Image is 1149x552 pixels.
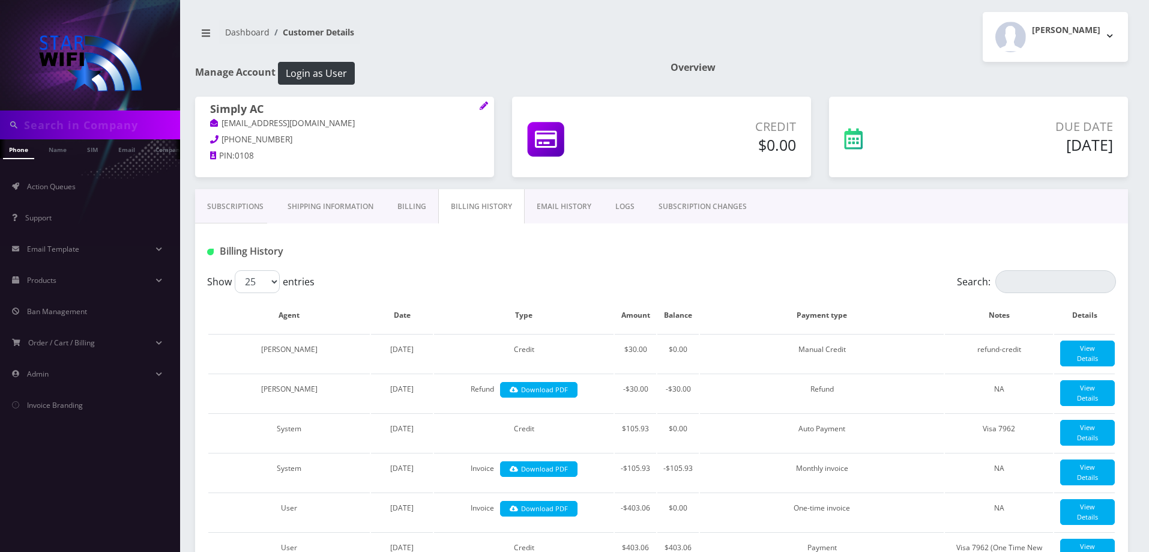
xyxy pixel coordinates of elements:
[434,374,614,412] td: Refund
[210,103,479,117] h1: Simply AC
[27,306,87,317] span: Ban Management
[615,453,656,491] td: -$105.93
[657,334,699,372] td: $0.00
[945,374,1053,412] td: NA
[615,298,656,333] th: Amount
[36,32,144,93] img: StarWiFi
[208,298,370,333] th: Agent
[700,413,944,452] td: Auto Payment
[700,298,944,333] th: Payment type
[939,118,1113,136] p: Due Date
[700,453,944,491] td: Monthly invoice
[1060,341,1115,366] a: View Details
[647,136,796,154] h5: $0.00
[371,298,433,333] th: Date
[385,189,438,224] a: Billing
[208,493,370,531] td: User
[657,493,699,531] td: $0.00
[657,453,699,491] td: -$105.93
[657,298,699,333] th: Balance
[438,189,525,224] a: Billing History
[525,189,603,224] a: EMAIL HISTORY
[390,503,414,513] span: [DATE]
[390,463,414,473] span: [DATE]
[615,493,656,531] td: -$403.06
[603,189,647,224] a: LOGS
[671,62,1128,73] h1: Overview
[208,334,370,372] td: [PERSON_NAME]
[208,413,370,452] td: System
[647,189,759,224] a: SUBSCRIPTION CHANGES
[615,413,656,452] td: $105.93
[28,338,95,348] span: Order / Cart / Billing
[957,270,1116,293] label: Search:
[27,369,49,379] span: Admin
[222,134,292,145] span: [PHONE_NUMBER]
[25,213,52,223] span: Support
[112,139,141,158] a: Email
[945,334,1053,372] td: refund-credit
[1060,420,1115,446] a: View Details
[390,423,414,434] span: [DATE]
[500,461,578,478] a: Download PDF
[983,12,1128,62] button: [PERSON_NAME]
[1054,298,1115,333] th: Details
[195,20,653,54] nav: breadcrumb
[615,334,656,372] td: $30.00
[195,62,653,85] h1: Manage Account
[390,344,414,354] span: [DATE]
[207,246,498,257] h1: Billing History
[945,298,1053,333] th: Notes
[276,65,355,79] a: Login as User
[3,139,34,159] a: Phone
[27,181,76,192] span: Action Queues
[390,384,414,394] span: [DATE]
[235,270,280,293] select: Showentries
[995,270,1116,293] input: Search:
[81,139,104,158] a: SIM
[27,400,83,410] span: Invoice Branding
[195,189,276,224] a: Subscriptions
[1060,499,1115,525] a: View Details
[278,62,355,85] button: Login as User
[700,374,944,412] td: Refund
[43,139,73,158] a: Name
[210,150,235,162] a: PIN:
[235,150,254,161] span: 0108
[500,382,578,398] a: Download PDF
[27,275,56,285] span: Products
[1032,25,1100,35] h2: [PERSON_NAME]
[945,453,1053,491] td: NA
[657,413,699,452] td: $0.00
[945,413,1053,452] td: Visa 7962
[615,374,656,412] td: -$30.00
[434,298,614,333] th: Type
[945,493,1053,531] td: NA
[1060,380,1115,406] a: View Details
[270,26,354,38] li: Customer Details
[434,413,614,452] td: Credit
[500,501,578,517] a: Download PDF
[434,493,614,531] td: Invoice
[24,114,177,136] input: Search in Company
[225,26,270,38] a: Dashboard
[149,139,190,158] a: Company
[657,374,699,412] td: -$30.00
[434,453,614,491] td: Invoice
[1060,459,1115,485] a: View Details
[27,244,79,254] span: Email Template
[208,374,370,412] td: [PERSON_NAME]
[939,136,1113,154] h5: [DATE]
[434,334,614,372] td: Credit
[208,453,370,491] td: System
[210,118,355,130] a: [EMAIL_ADDRESS][DOMAIN_NAME]
[647,118,796,136] p: Credit
[700,493,944,531] td: One-time invoice
[276,189,385,224] a: Shipping Information
[700,334,944,372] td: Manual Credit
[207,270,315,293] label: Show entries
